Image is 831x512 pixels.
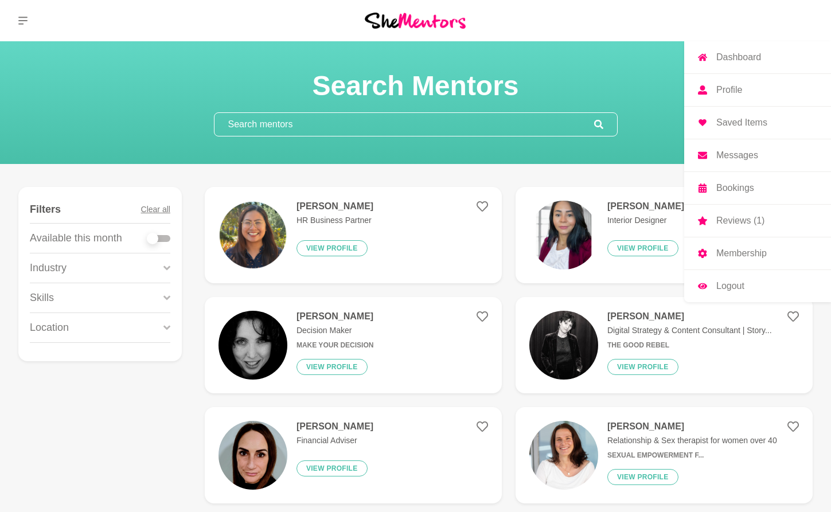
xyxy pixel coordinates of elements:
p: HR Business Partner [296,214,373,226]
img: 2462cd17f0db61ae0eaf7f297afa55aeb6b07152-1255x1348.jpg [219,421,287,490]
button: Clear all [141,196,170,223]
h4: [PERSON_NAME] [296,201,373,212]
p: Relationship & Sex therapist for women over 40 [607,435,777,447]
p: Decision Maker [296,325,373,337]
button: View profile [607,469,678,485]
img: She Mentors Logo [365,13,466,28]
img: 231d6636be52241877ec7df6b9df3e537ea7a8ca-1080x1080.png [219,201,287,269]
a: Saved Items [684,107,831,139]
p: Financial Adviser [296,435,373,447]
p: Interior Designer [607,214,684,226]
p: Messages [716,151,758,160]
h4: [PERSON_NAME] [607,421,777,432]
h4: [PERSON_NAME] [607,311,772,322]
a: [PERSON_NAME]Financial AdviserView profile [205,407,502,503]
a: Dashboard [684,41,831,73]
h1: Search Mentors [214,69,618,103]
img: 443bca476f7facefe296c2c6ab68eb81e300ea47-400x400.jpg [219,311,287,380]
h4: [PERSON_NAME] [296,421,373,432]
a: Messages [684,139,831,171]
a: Reviews (1) [684,205,831,237]
a: Profile [684,74,831,106]
h6: The Good Rebel [607,341,772,350]
img: Ash Battye [790,7,817,34]
p: Dashboard [716,53,761,62]
button: View profile [607,240,678,256]
p: Location [30,320,69,335]
p: Profile [716,85,742,95]
input: Search mentors [214,113,594,136]
button: View profile [296,460,368,476]
a: [PERSON_NAME]Decision MakerMake Your DecisionView profile [205,297,502,393]
h6: Sexual Empowerment f... [607,451,777,460]
img: d6e4e6fb47c6b0833f5b2b80120bcf2f287bc3aa-2570x2447.jpg [529,421,598,490]
p: Membership [716,249,767,258]
h6: Make Your Decision [296,341,373,350]
button: View profile [296,240,368,256]
img: 672c9e0f5c28f94a877040268cd8e7ac1f2c7f14-1080x1350.png [529,201,598,269]
p: Logout [716,282,744,291]
p: Digital Strategy & Content Consultant | Story... [607,325,772,337]
a: Ash BattyeDashboardProfileSaved ItemsMessagesBookingsReviews (1)MembershipLogout [790,7,817,34]
h4: Filters [30,203,61,216]
p: Industry [30,260,67,276]
h4: [PERSON_NAME] [607,201,684,212]
a: [PERSON_NAME]Digital Strategy & Content Consultant | Story...The Good RebelView profile [516,297,813,393]
a: Bookings [684,172,831,204]
h4: [PERSON_NAME] [296,311,373,322]
img: 1044fa7e6122d2a8171cf257dcb819e56f039831-1170x656.jpg [529,311,598,380]
a: [PERSON_NAME]Relationship & Sex therapist for women over 40Sexual Empowerment f...View profile [516,407,813,503]
button: View profile [296,359,368,375]
p: Skills [30,290,54,306]
p: Saved Items [716,118,767,127]
a: [PERSON_NAME]HR Business PartnerView profile [205,187,502,283]
a: [PERSON_NAME]Interior DesignerView profile [516,187,813,283]
p: Reviews (1) [716,216,764,225]
p: Available this month [30,230,122,246]
button: View profile [607,359,678,375]
p: Bookings [716,183,754,193]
